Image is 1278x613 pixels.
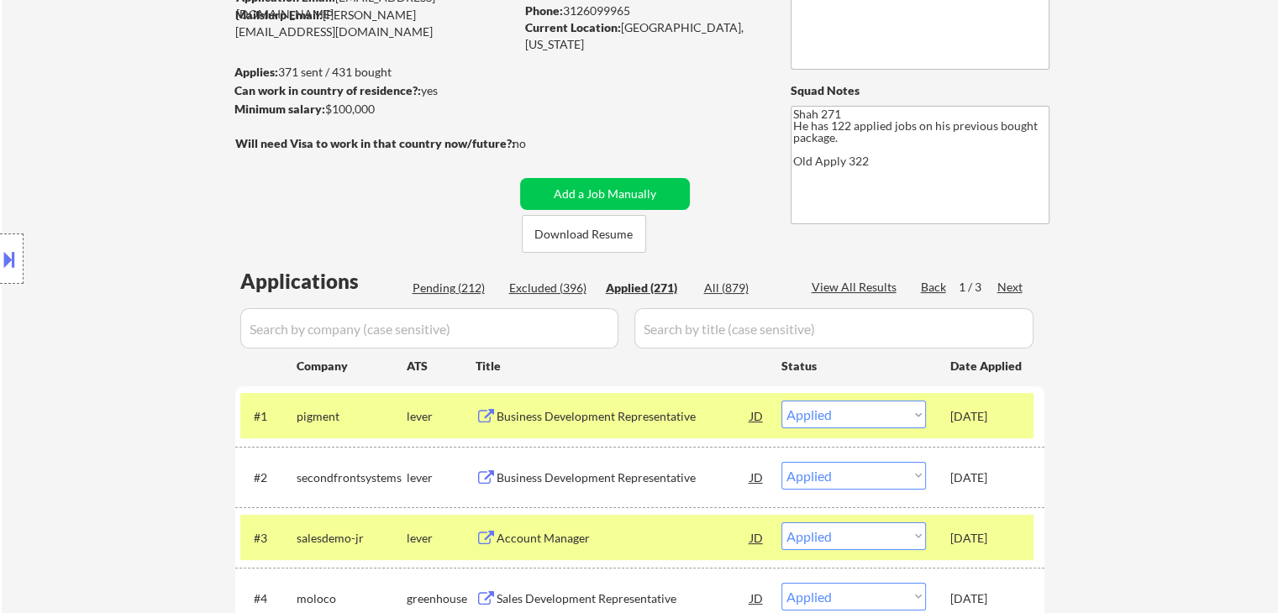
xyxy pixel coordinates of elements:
[413,280,497,296] div: Pending (212)
[513,135,560,152] div: no
[525,3,763,19] div: 3126099965
[234,101,514,118] div: $100,000
[749,401,765,431] div: JD
[634,308,1033,348] input: Search by title (case sensitive)
[254,530,283,547] div: #3
[749,522,765,553] div: JD
[950,408,1024,425] div: [DATE]
[476,358,765,375] div: Title
[234,102,325,116] strong: Minimum salary:
[704,280,788,296] div: All (879)
[254,469,283,486] div: #2
[407,530,476,547] div: lever
[791,82,1049,99] div: Squad Notes
[240,308,618,348] input: Search by company (case sensitive)
[950,469,1024,486] div: [DATE]
[997,279,1024,296] div: Next
[520,178,690,210] button: Add a Job Manually
[497,530,750,547] div: Account Manager
[606,280,690,296] div: Applied (271)
[781,350,926,380] div: Status
[509,280,593,296] div: Excluded (396)
[297,530,407,547] div: salesdemo-jr
[240,271,407,291] div: Applications
[921,279,948,296] div: Back
[497,469,750,486] div: Business Development Representative
[812,279,902,296] div: View All Results
[497,408,750,425] div: Business Development Representative
[407,408,476,425] div: lever
[525,20,621,34] strong: Current Location:
[297,469,407,486] div: secondfrontsystems
[254,590,283,607] div: #4
[235,7,514,39] div: [PERSON_NAME][EMAIL_ADDRESS][DOMAIN_NAME]
[950,530,1024,547] div: [DATE]
[749,462,765,492] div: JD
[959,279,997,296] div: 1 / 3
[297,408,407,425] div: pigment
[407,469,476,486] div: lever
[234,83,421,97] strong: Can work in country of residence?:
[234,65,278,79] strong: Applies:
[525,19,763,52] div: [GEOGRAPHIC_DATA], [US_STATE]
[522,215,646,253] button: Download Resume
[234,82,509,99] div: yes
[297,358,407,375] div: Company
[950,358,1024,375] div: Date Applied
[234,64,514,81] div: 371 sent / 431 bought
[407,358,476,375] div: ATS
[235,136,515,150] strong: Will need Visa to work in that country now/future?:
[525,3,563,18] strong: Phone:
[297,590,407,607] div: moloco
[950,590,1024,607] div: [DATE]
[407,590,476,607] div: greenhouse
[235,8,323,22] strong: Mailslurp Email:
[254,408,283,425] div: #1
[749,583,765,613] div: JD
[497,590,750,607] div: Sales Development Representative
